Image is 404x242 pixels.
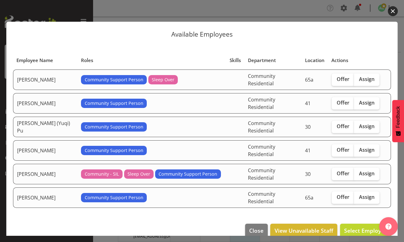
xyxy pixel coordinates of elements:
span: Sleep Over [128,171,150,177]
button: Close [245,224,267,237]
span: Community Support Person [85,147,143,154]
span: Sleep Over [152,76,174,83]
p: Available Employees [13,31,391,38]
span: Close [249,226,263,235]
span: Community Residential [248,73,275,87]
span: 30 [305,171,311,177]
td: [PERSON_NAME] [13,140,77,161]
span: 41 [305,147,311,154]
span: Assign [359,123,375,129]
span: Community Residential [248,167,275,181]
button: Select Employee [340,224,391,237]
td: [PERSON_NAME] [13,187,77,208]
span: Offer [337,170,349,177]
span: Roles [81,57,93,64]
span: Select Employee [344,227,387,234]
span: Community Residential [248,190,275,205]
span: Assign [359,147,375,153]
span: 41 [305,100,311,107]
span: Assign [359,194,375,200]
span: Offer [337,123,349,129]
span: Community Residential [248,120,275,134]
span: View Unavailable Staff [275,226,333,235]
span: Department [248,57,276,64]
span: Community Support Person [85,123,143,130]
span: Offer [337,100,349,106]
span: Community Support Person [85,100,143,107]
span: Offer [337,147,349,153]
td: [PERSON_NAME] [13,93,77,114]
span: Assign [359,76,375,82]
span: Employee Name [16,57,53,64]
span: 30 [305,123,311,130]
img: help-xxl-2.png [385,223,392,230]
td: [PERSON_NAME] (Yuqi) Pu [13,117,77,137]
span: Assign [359,170,375,177]
button: View Unavailable Staff [270,224,337,237]
span: Community Support Person [85,76,143,83]
span: Actions [331,57,348,64]
span: Community Residential [248,96,275,110]
span: 65a [305,76,313,83]
span: 65a [305,194,313,201]
span: Location [305,57,325,64]
td: [PERSON_NAME] [13,164,77,184]
span: Community Residential [248,143,275,158]
span: Offer [337,76,349,82]
span: Feedback [395,106,401,128]
span: Assign [359,100,375,106]
span: Community Support Person [85,194,143,201]
span: Community Support Person [159,171,217,177]
td: [PERSON_NAME] [13,69,77,90]
span: Offer [337,194,349,200]
span: Community - SIL [85,171,119,177]
button: Feedback - Show survey [392,100,404,142]
span: Skills [230,57,241,64]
